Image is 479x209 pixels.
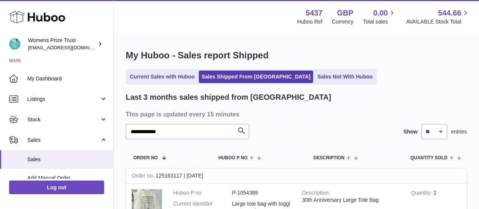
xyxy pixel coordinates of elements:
span: Sales [27,156,108,163]
dt: Huboo P no [173,189,232,196]
span: Add Manual Order [27,174,108,182]
strong: GBP [337,8,353,18]
strong: Description [302,190,330,198]
span: 544.66 [438,8,461,18]
strong: Order no [132,173,156,181]
span: My Dashboard [27,75,108,82]
span: [EMAIL_ADDRESS][DOMAIN_NAME] [28,44,111,50]
span: Stock [27,116,100,123]
a: 544.66 AVAILABLE Stock Total [406,8,470,25]
span: Sales [27,137,100,144]
img: info@womensprizeforfiction.co.uk [9,38,20,50]
a: Sales Not With Huboo [315,71,375,83]
div: 125163117 | [DATE] [126,168,467,184]
a: Current Sales with Huboo [127,71,197,83]
span: AVAILABLE Stock Total [406,18,470,25]
span: Quantity Sold [410,156,448,160]
strong: Quantity [411,190,434,198]
div: Currency [332,18,354,25]
span: 0.00 [373,8,388,18]
dd: P-1054388 [232,189,291,196]
span: entries [451,128,467,135]
strong: 5437 [306,8,323,18]
span: Order No [133,156,158,160]
span: Description [314,156,345,160]
h1: My Huboo - Sales report Shipped [126,49,467,61]
h2: Last 3 months sales shipped from [GEOGRAPHIC_DATA] [126,92,331,102]
h3: This page is updated every 15 minutes [126,110,465,118]
a: Sales Shipped From [GEOGRAPHIC_DATA] [199,71,313,83]
a: 0.00 Total sales [363,8,396,25]
span: Listings [27,96,100,103]
span: Huboo P no [218,156,248,160]
div: Womens Prize Trust [28,37,96,51]
div: Huboo Ref [297,18,323,25]
a: Log out [9,181,104,194]
span: Total sales [363,18,396,25]
label: Show [404,128,418,135]
div: 30th Anniversary Large Tote Bag [302,196,400,204]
